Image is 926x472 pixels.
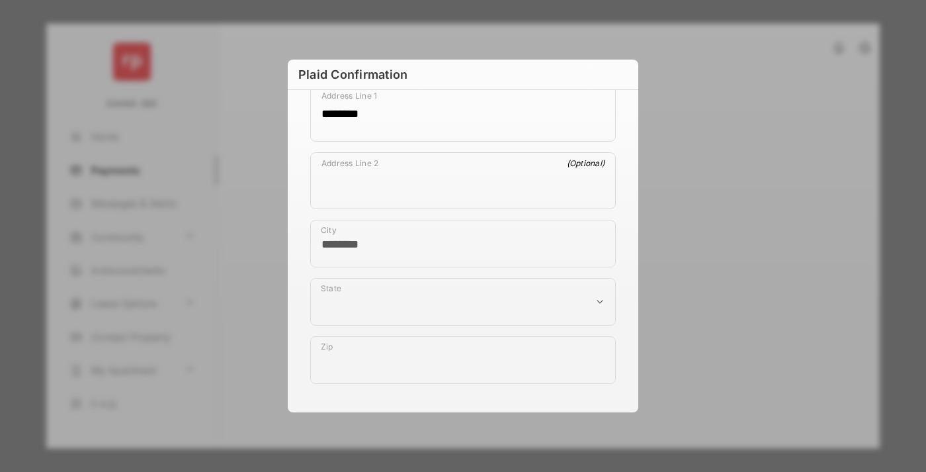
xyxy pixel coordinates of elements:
[310,278,616,326] div: payment_method_screening[postal_addresses][administrativeArea]
[310,336,616,384] div: payment_method_screening[postal_addresses][postalCode]
[310,152,616,209] div: payment_method_screening[postal_addresses][addressLine2]
[288,60,638,90] h6: Plaid Confirmation
[310,220,616,267] div: payment_method_screening[postal_addresses][locality]
[310,85,616,142] div: payment_method_screening[postal_addresses][addressLine1]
